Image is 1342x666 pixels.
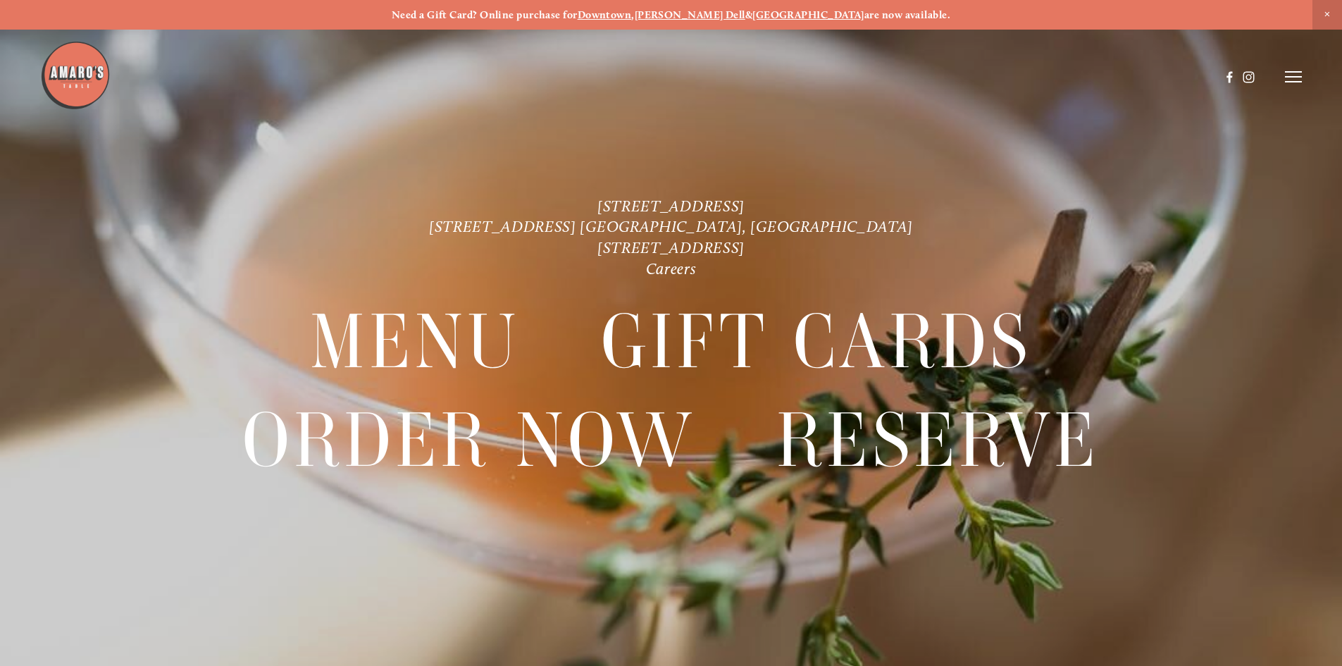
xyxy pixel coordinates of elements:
a: [PERSON_NAME] Dell [635,8,745,21]
a: Careers [646,259,697,278]
a: [STREET_ADDRESS] [597,197,745,216]
a: Menu [310,294,520,390]
a: Order Now [242,392,695,488]
a: [STREET_ADDRESS] [GEOGRAPHIC_DATA], [GEOGRAPHIC_DATA] [429,217,913,236]
span: Reserve [776,392,1100,489]
span: Gift Cards [601,294,1032,391]
strong: , [631,8,634,21]
a: Gift Cards [601,294,1032,390]
a: [STREET_ADDRESS] [597,238,745,257]
a: Reserve [776,392,1100,488]
span: Order Now [242,392,695,489]
strong: are now available. [864,8,950,21]
img: Amaro's Table [40,40,111,111]
strong: & [745,8,752,21]
span: Menu [310,294,520,391]
a: Downtown [578,8,632,21]
a: [GEOGRAPHIC_DATA] [752,8,864,21]
strong: Need a Gift Card? Online purchase for [392,8,578,21]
